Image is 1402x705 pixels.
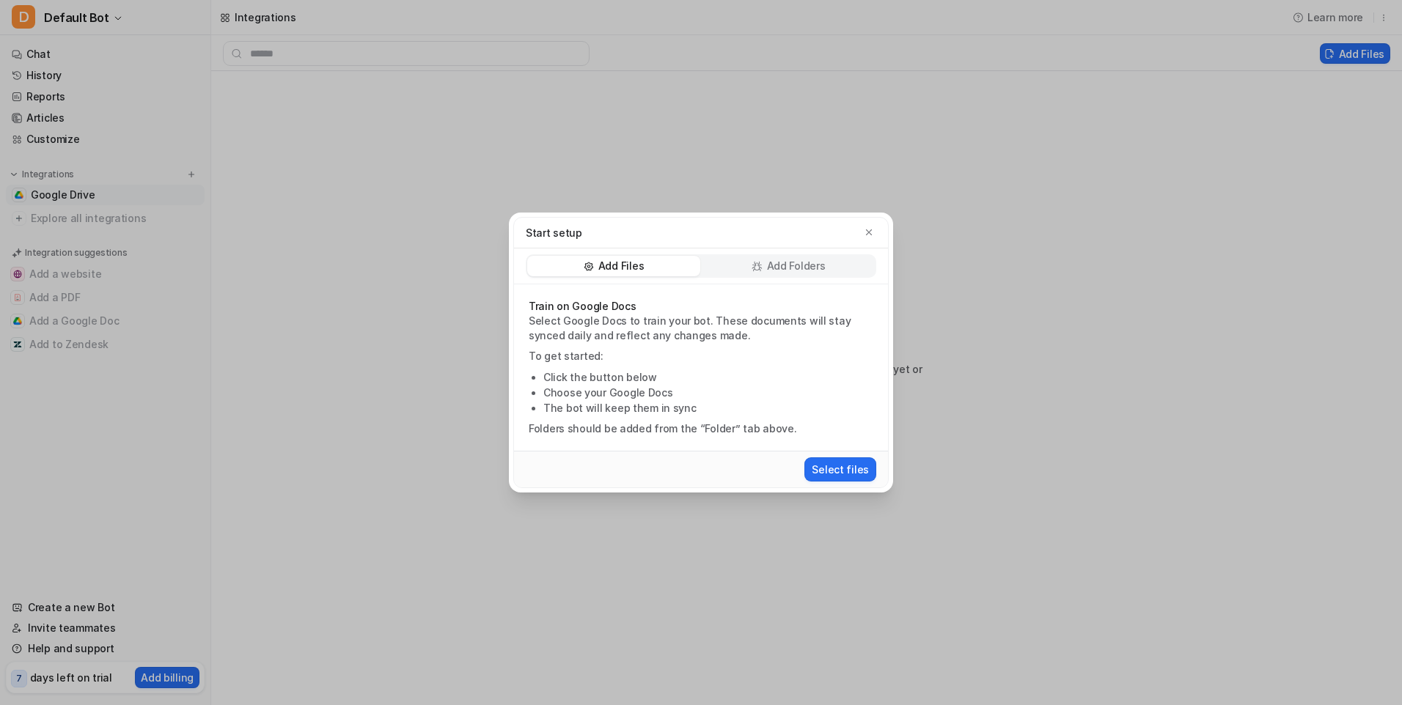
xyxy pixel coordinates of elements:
[804,457,876,481] button: Select files
[543,400,873,416] li: The bot will keep them in sync
[767,259,826,273] p: Add Folders
[529,314,873,343] p: Select Google Docs to train your bot. These documents will stay synced daily and reflect any chan...
[529,421,873,436] p: Folders should be added from the “Folder” tab above.
[598,259,644,273] p: Add Files
[529,299,873,314] p: Train on Google Docs
[526,225,582,240] p: Start setup
[543,385,873,400] li: Choose your Google Docs
[529,349,873,363] p: To get started:
[543,369,873,385] li: Click the button below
